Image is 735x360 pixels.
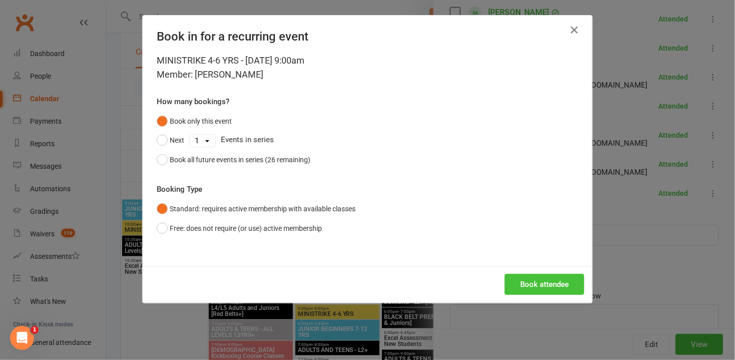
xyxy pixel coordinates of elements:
button: Next [157,131,184,150]
h4: Book in for a recurring event [157,30,578,44]
label: Booking Type [157,183,202,195]
div: Book all future events in series (26 remaining) [170,154,310,165]
div: Events in series [157,131,578,150]
button: Free: does not require (or use) active membership [157,219,322,238]
div: MINISTRIKE 4-6 YRS - [DATE] 9:00am Member: [PERSON_NAME] [157,54,578,82]
label: How many bookings? [157,96,229,108]
button: Book attendee [505,274,584,295]
iframe: Intercom live chat [10,326,34,350]
button: Book only this event [157,112,232,131]
button: Standard: requires active membership with available classes [157,199,355,218]
span: 1 [31,326,39,334]
button: Close [566,22,582,38]
button: Book all future events in series (26 remaining) [157,150,310,169]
